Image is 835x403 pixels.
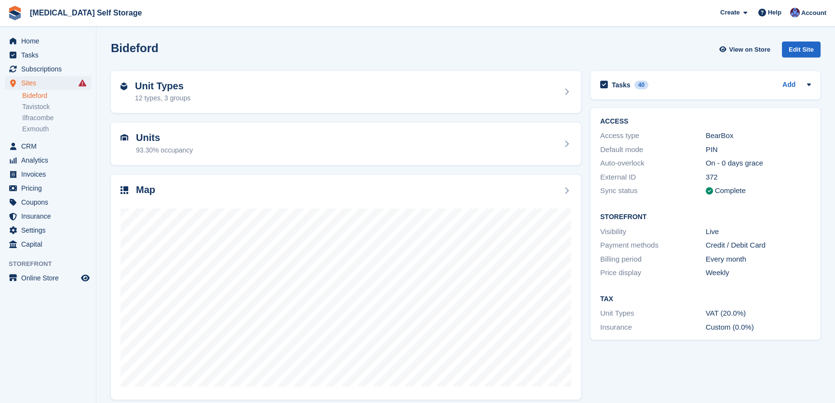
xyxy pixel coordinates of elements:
div: Auto-overlock [600,158,706,169]
a: menu [5,76,91,90]
span: Settings [21,223,79,237]
span: Invoices [21,167,79,181]
span: Insurance [21,209,79,223]
span: Help [768,8,781,17]
span: Analytics [21,153,79,167]
img: unit-type-icn-2b2737a686de81e16bb02015468b77c625bbabd49415b5ef34ead5e3b44a266d.svg [121,83,127,90]
i: Smart entry sync failures have occurred [79,79,86,87]
a: Ilfracombe [22,113,91,123]
a: Units 93.30% occupancy [111,123,581,165]
a: menu [5,153,91,167]
div: Payment methods [600,240,706,251]
a: menu [5,223,91,237]
span: Storefront [9,259,96,269]
h2: Units [136,132,193,143]
div: Weekly [706,267,811,278]
a: menu [5,195,91,209]
a: menu [5,271,91,285]
div: Edit Site [782,42,821,57]
a: Map [111,175,581,400]
a: menu [5,167,91,181]
div: 12 types, 3 groups [135,93,190,103]
span: View on Store [729,45,770,55]
div: Complete [715,185,746,196]
div: On - 0 days grace [706,158,811,169]
h2: Unit Types [135,81,190,92]
h2: Tasks [612,81,631,89]
div: Price display [600,267,706,278]
div: Billing period [600,254,706,265]
a: Exmouth [22,125,91,134]
a: Preview store [80,272,91,284]
img: unit-icn-7be61d7bf1b0ce9d3e12c5938cc71ed9869f7b940bace4675aadf7bd6d80202e.svg [121,134,128,141]
a: Edit Site [782,42,821,61]
a: menu [5,237,91,251]
h2: ACCESS [600,118,811,125]
a: View on Store [718,42,774,57]
a: menu [5,209,91,223]
div: VAT (20.0%) [706,308,811,319]
span: Subscriptions [21,62,79,76]
a: Tavistock [22,102,91,111]
a: menu [5,62,91,76]
div: 40 [634,81,648,89]
h2: Bideford [111,42,159,55]
a: Unit Types 12 types, 3 groups [111,71,581,113]
img: Helen Walker [790,8,800,17]
a: menu [5,181,91,195]
span: Pricing [21,181,79,195]
a: Add [782,80,795,91]
span: Coupons [21,195,79,209]
span: Online Store [21,271,79,285]
a: [MEDICAL_DATA] Self Storage [26,5,146,21]
img: map-icn-33ee37083ee616e46c38cad1a60f524a97daa1e2b2c8c0bc3eb3415660979fc1.svg [121,186,128,194]
h2: Map [136,184,155,195]
a: menu [5,34,91,48]
div: Credit / Debit Card [706,240,811,251]
div: Insurance [600,322,706,333]
div: Default mode [600,144,706,155]
span: Account [801,8,826,18]
span: Capital [21,237,79,251]
a: menu [5,48,91,62]
div: PIN [706,144,811,155]
div: Visibility [600,226,706,237]
div: External ID [600,172,706,183]
span: Create [720,8,740,17]
a: menu [5,139,91,153]
div: 93.30% occupancy [136,145,193,155]
img: stora-icon-8386f47178a22dfd0bd8f6a31ec36ba5ce8667c1dd55bd0f319d3a0aa187defe.svg [8,6,22,20]
span: CRM [21,139,79,153]
div: BearBox [706,130,811,141]
h2: Tax [600,295,811,303]
span: Tasks [21,48,79,62]
div: 372 [706,172,811,183]
div: Every month [706,254,811,265]
a: Bideford [22,91,91,100]
div: Sync status [600,185,706,196]
span: Home [21,34,79,48]
div: Unit Types [600,308,706,319]
div: Live [706,226,811,237]
h2: Storefront [600,213,811,221]
div: Access type [600,130,706,141]
span: Sites [21,76,79,90]
div: Custom (0.0%) [706,322,811,333]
